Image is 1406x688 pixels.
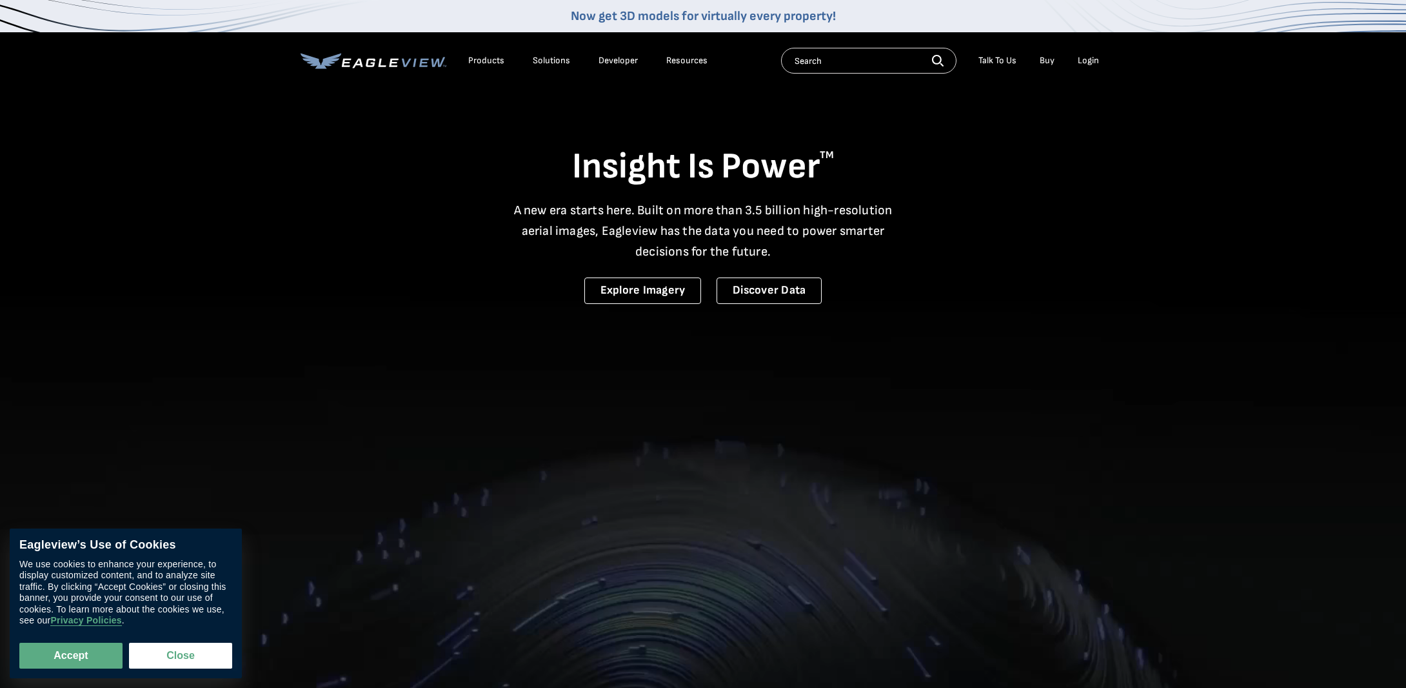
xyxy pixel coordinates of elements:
[571,8,836,24] a: Now get 3D models for virtually every property!
[301,145,1105,190] h1: Insight Is Power
[1040,55,1054,66] a: Buy
[666,55,708,66] div: Resources
[820,149,834,161] sup: TM
[717,278,822,304] a: Discover Data
[978,55,1016,66] div: Talk To Us
[468,55,504,66] div: Products
[781,48,956,74] input: Search
[129,643,232,669] button: Close
[533,55,570,66] div: Solutions
[599,55,638,66] a: Developer
[19,643,123,669] button: Accept
[1078,55,1099,66] div: Login
[19,559,232,627] div: We use cookies to enhance your experience, to display customized content, and to analyze site tra...
[50,616,121,627] a: Privacy Policies
[584,278,702,304] a: Explore Imagery
[19,538,232,552] div: Eagleview’s Use of Cookies
[506,200,900,262] p: A new era starts here. Built on more than 3.5 billion high-resolution aerial images, Eagleview ha...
